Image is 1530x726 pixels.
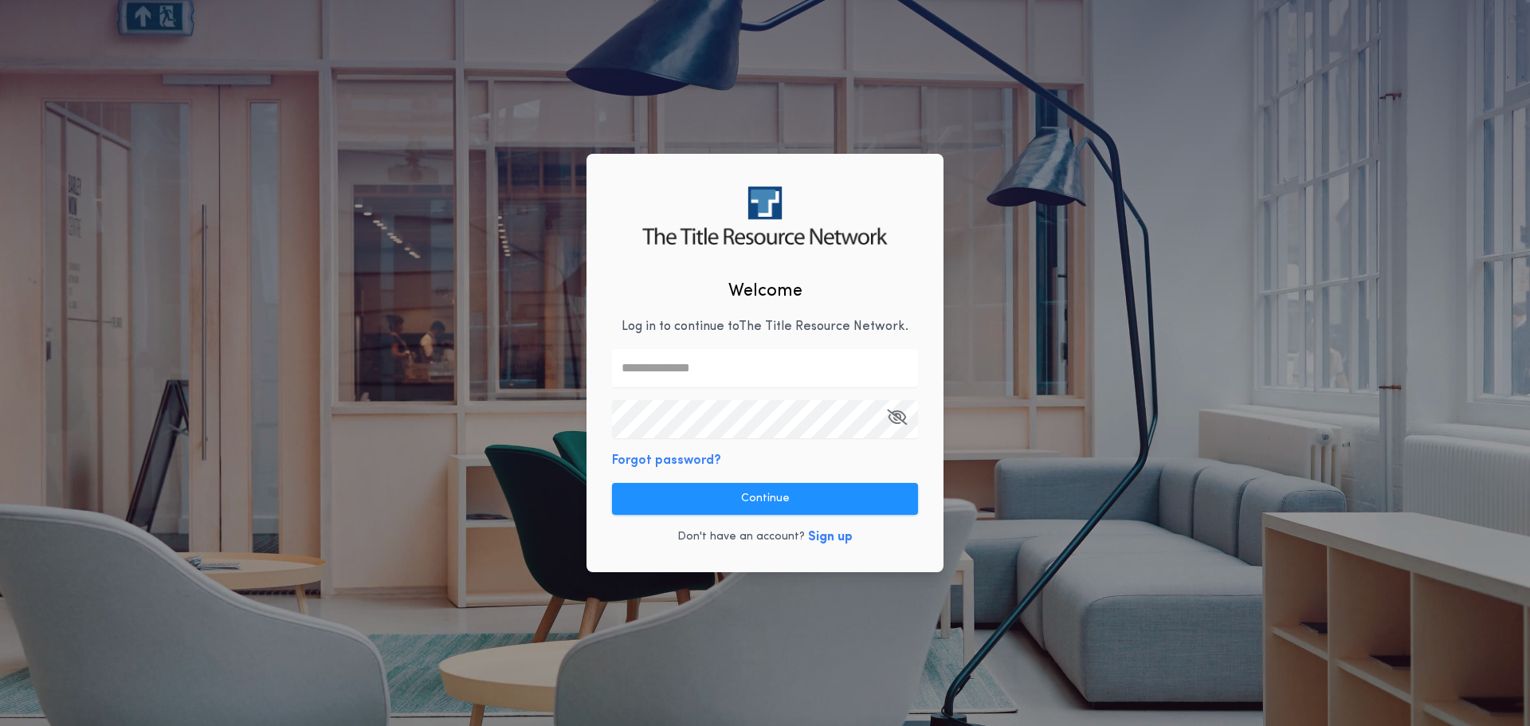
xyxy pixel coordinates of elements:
h2: Welcome [728,278,802,304]
p: Log in to continue to The Title Resource Network . [622,317,908,336]
button: Continue [612,483,918,515]
button: Forgot password? [612,451,721,470]
p: Don't have an account? [677,529,805,545]
img: logo [642,186,887,245]
button: Sign up [808,528,853,547]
